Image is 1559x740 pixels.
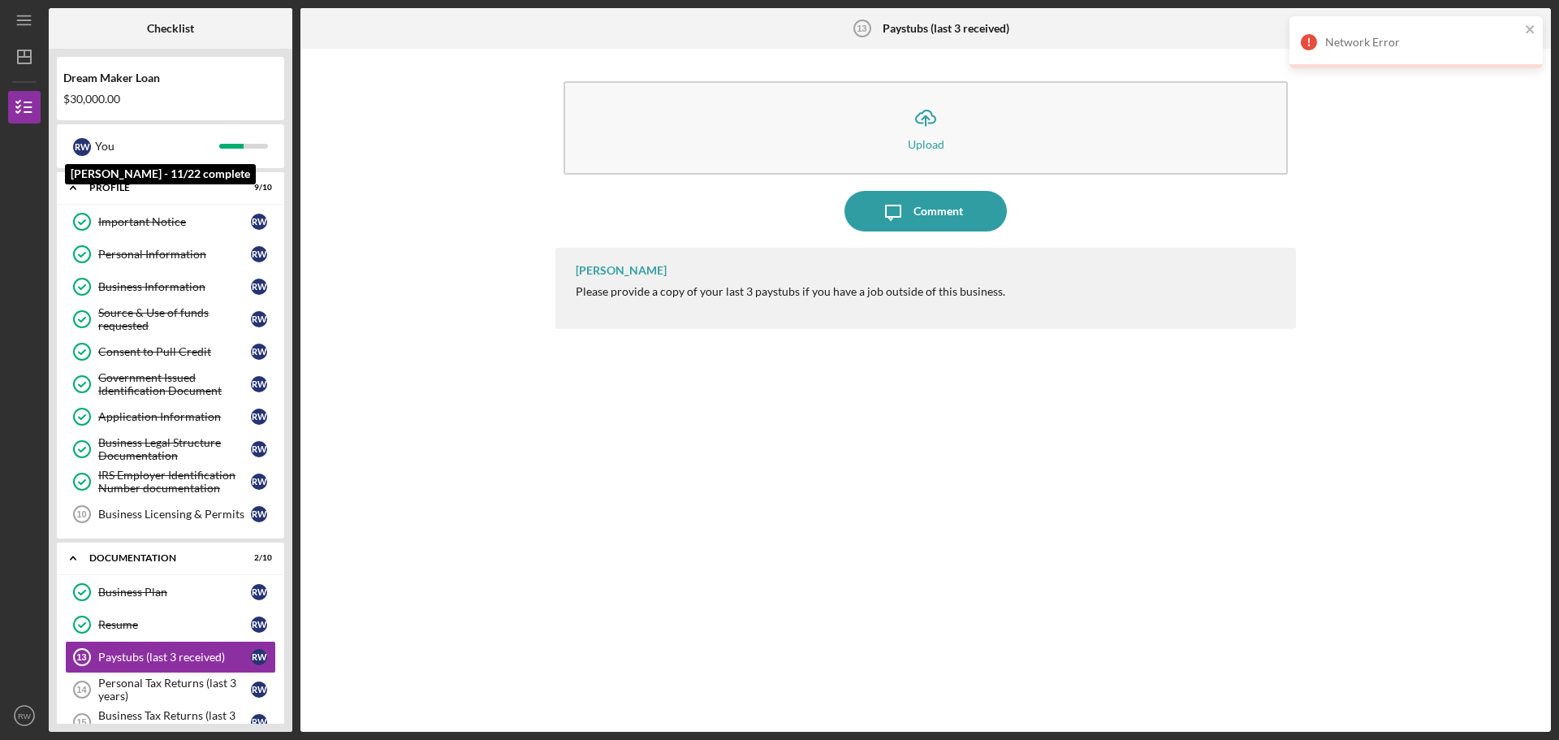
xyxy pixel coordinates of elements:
div: R W [251,682,267,698]
b: Paystubs (last 3 received) [883,22,1009,35]
a: Source & Use of funds requestedRW [65,303,276,335]
a: 14Personal Tax Returns (last 3 years)RW [65,673,276,706]
div: Paystubs (last 3 received) [98,651,251,664]
div: $30,000.00 [63,93,278,106]
div: Consent to Pull Credit [98,345,251,358]
div: Source & Use of funds requested [98,306,251,332]
div: Personal Information [98,248,251,261]
a: Personal InformationRW [65,238,276,270]
a: Business PlanRW [65,576,276,608]
div: Business Information [98,280,251,293]
button: Upload [564,81,1288,175]
div: Resume [98,618,251,631]
div: Dream Maker Loan [63,71,278,84]
a: 15Business Tax Returns (last 3 years)RW [65,706,276,738]
tspan: 10 [76,509,86,519]
div: Important Notice [98,215,251,228]
div: [PERSON_NAME] [576,264,667,277]
a: Business Legal Structure DocumentationRW [65,433,276,465]
div: Please provide a copy of your last 3 paystubs if you have a job outside of this business. [576,285,1005,298]
a: 13Paystubs (last 3 received)RW [65,641,276,673]
div: R W [251,714,267,730]
div: Network Error [1325,36,1520,49]
tspan: 15 [76,717,86,727]
div: R W [73,138,91,156]
button: RW [8,699,41,732]
tspan: 13 [857,24,866,33]
a: 10Business Licensing & PermitsRW [65,498,276,530]
button: close [1525,23,1536,38]
div: R W [251,649,267,665]
div: Business Licensing & Permits [98,508,251,521]
text: RW [18,712,32,721]
a: IRS Employer Identification Number documentationRW [65,465,276,498]
div: Business Plan [98,586,251,599]
div: R W [251,409,267,425]
div: Profile [89,183,231,193]
div: You [95,132,219,160]
button: Comment [844,191,1007,232]
div: Documentation [89,553,231,563]
a: Application InformationRW [65,400,276,433]
div: R W [251,474,267,490]
div: Upload [908,138,944,150]
div: R W [251,441,267,457]
div: R W [251,617,267,633]
a: Business InformationRW [65,270,276,303]
div: R W [251,376,267,392]
tspan: 13 [76,652,86,662]
div: R W [251,344,267,360]
div: Application Information [98,410,251,423]
div: R W [251,506,267,522]
div: Government Issued Identification Document [98,371,251,397]
div: R W [251,214,267,230]
a: Important NoticeRW [65,206,276,238]
div: R W [251,584,267,600]
div: Business Legal Structure Documentation [98,436,251,462]
div: 2 / 10 [243,553,272,563]
div: R W [251,246,267,262]
div: R W [251,311,267,327]
a: Consent to Pull CreditRW [65,335,276,368]
b: Checklist [147,22,194,35]
tspan: 14 [76,685,87,695]
div: Personal Tax Returns (last 3 years) [98,677,251,703]
div: IRS Employer Identification Number documentation [98,469,251,495]
a: ResumeRW [65,608,276,641]
div: Comment [913,191,963,232]
div: 9 / 10 [243,183,272,193]
a: Government Issued Identification DocumentRW [65,368,276,400]
div: Business Tax Returns (last 3 years) [98,709,251,735]
div: R W [251,279,267,295]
